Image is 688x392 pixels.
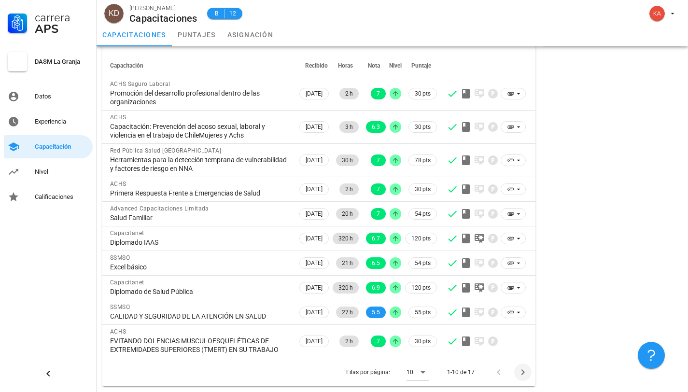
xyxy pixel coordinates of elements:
span: B [213,9,221,18]
th: Capacitación [102,54,297,77]
div: [PERSON_NAME] [129,3,197,13]
span: 30 pts [415,89,431,98]
span: 7 [377,88,380,99]
span: ACHS [110,181,126,187]
a: capacitaciones [97,23,172,46]
span: 320 h [338,282,353,294]
div: Diplomado de Salud Pública [110,287,290,296]
div: avatar [649,6,665,21]
div: avatar [104,4,124,23]
span: 6.9 [372,282,380,294]
div: APS [35,23,89,35]
span: ACHS [110,114,126,121]
span: 6.3 [372,121,380,133]
th: Nota [361,54,388,77]
span: 12 [229,9,237,18]
div: Capacitaciones [129,13,197,24]
span: SSMSO [110,254,130,261]
span: 3 h [345,121,353,133]
div: 10Filas por página: [407,364,429,380]
span: 7 [377,208,380,220]
span: SSMSO [110,304,130,310]
span: [DATE] [306,282,323,293]
span: KD [109,4,119,23]
th: Recibido [297,54,331,77]
button: Página siguiente [514,364,532,381]
span: 20 h [342,208,353,220]
span: Recibido [305,62,328,69]
span: ACHS [110,328,126,335]
span: 120 pts [411,234,431,243]
span: 27 h [342,307,353,318]
span: 120 pts [411,283,431,293]
span: [DATE] [306,307,323,318]
span: 5.5 [372,307,380,318]
div: Datos [35,93,89,100]
span: Advanced Capacitaciones Limitada [110,205,209,212]
span: 320 h [338,233,353,244]
span: 2 h [345,88,353,99]
div: DASM La Granja [35,58,89,66]
div: Filas por página: [346,358,429,386]
div: CALIDAD Y SEGURIDAD DE LA ATENCIÓN EN SALUD [110,312,290,321]
span: 7 [377,336,380,347]
span: 21 h [342,257,353,269]
a: Nivel [4,160,93,183]
span: 6.5 [372,257,380,269]
span: 30 pts [415,122,431,132]
span: 2 h [345,336,353,347]
span: 7 [377,154,380,166]
span: 54 pts [415,258,431,268]
span: [DATE] [306,122,323,132]
span: Capacitanet [110,279,144,286]
div: Primera Respuesta Frente a Emergencias de Salud [110,189,290,197]
span: 30 h [342,154,353,166]
th: Nivel [388,54,403,77]
a: Experiencia [4,110,93,133]
th: Horas [331,54,361,77]
div: Nivel [35,168,89,176]
span: 7 [377,183,380,195]
div: EVITANDO DOLENCIAS MUSCULOESQUELÉTICAS DE EXTREMIDADES SUPERIORES (TMERT) EN SU TRABAJO [110,336,290,354]
div: Capacitación: Prevención del acoso sexual, laboral y violencia en el trabajo de ChileMujeres y Achs [110,122,290,140]
div: Experiencia [35,118,89,126]
div: Salud Familiar [110,213,290,222]
span: [DATE] [306,209,323,219]
div: Capacitación [35,143,89,151]
span: [DATE] [306,336,323,347]
span: 55 pts [415,308,431,317]
span: Capacitación [110,62,143,69]
span: 54 pts [415,209,431,219]
div: Herramientas para la detección temprana de vulnerabilidad y factores de riesgo en NNA [110,155,290,173]
span: 30 pts [415,336,431,346]
span: 78 pts [415,155,431,165]
a: Datos [4,85,93,108]
span: Capacitanet [110,230,144,237]
span: Red Pública Salud [GEOGRAPHIC_DATA] [110,147,221,154]
span: [DATE] [306,184,323,195]
div: 10 [407,368,413,377]
span: 6.7 [372,233,380,244]
span: 30 pts [415,184,431,194]
a: asignación [222,23,280,46]
div: Carrera [35,12,89,23]
span: Puntaje [411,62,431,69]
div: Promoción del desarrollo profesional dentro de las organizaciones [110,89,290,106]
span: [DATE] [306,88,323,99]
span: Horas [338,62,353,69]
span: [DATE] [306,155,323,166]
span: Nota [368,62,380,69]
span: [DATE] [306,233,323,244]
span: Nivel [389,62,402,69]
span: 2 h [345,183,353,195]
a: Calificaciones [4,185,93,209]
th: Puntaje [403,54,439,77]
span: ACHS Seguro Laboral [110,81,170,87]
span: [DATE] [306,258,323,268]
div: Excel básico [110,263,290,271]
div: Diplomado IAAS [110,238,290,247]
a: puntajes [172,23,222,46]
div: Calificaciones [35,193,89,201]
div: 1-10 de 17 [447,368,475,377]
a: Capacitación [4,135,93,158]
